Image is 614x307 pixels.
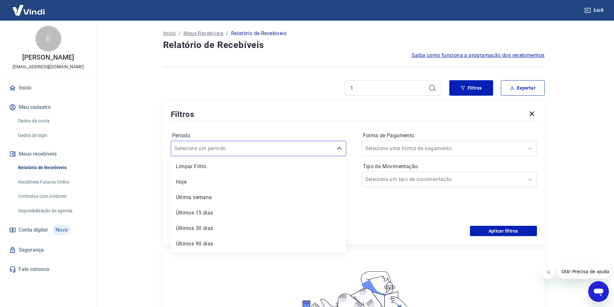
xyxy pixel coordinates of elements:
button: Exportar [501,80,545,96]
p: / [226,30,228,37]
label: Tipo de Movimentação [363,163,536,170]
p: [PERSON_NAME] [22,54,74,61]
button: Sair [583,5,606,16]
a: Início [8,81,89,95]
p: [EMAIL_ADDRESS][DOMAIN_NAME] [13,63,84,70]
div: Últimos 30 dias [171,222,346,235]
a: Conta digitalNovo [8,222,89,238]
a: Recebíveis Futuros Online [15,176,89,189]
div: Hoje [171,176,346,188]
label: Período [172,132,345,139]
div: Limpar Filtro [171,160,346,173]
a: Dados de login [15,129,89,142]
a: Dados da conta [15,114,89,128]
span: Olá! Precisa de ajuda? [4,5,54,10]
div: Últimos 90 dias [171,237,346,250]
label: Forma de Pagamento [363,132,536,139]
a: Disponibilização de agenda [15,204,89,217]
button: Filtros [449,80,493,96]
iframe: Mensagem da empresa [558,264,609,279]
iframe: Botão para abrir a janela de mensagens [588,281,609,302]
h5: Filtros [171,109,195,120]
img: Vindi [8,0,50,20]
a: Meus Recebíveis [183,30,223,37]
iframe: Fechar mensagem [542,266,555,279]
h4: Relatório de Recebíveis [163,39,545,52]
a: Saiba como funciona a programação dos recebimentos [412,52,545,59]
div: D [35,26,61,52]
button: Meus recebíveis [8,147,89,161]
a: Relatório de Recebíveis [15,161,89,174]
a: Contratos com credores [15,190,89,203]
button: Aplicar filtros [470,226,537,236]
span: Conta digital [19,225,48,235]
span: Novo [53,225,71,235]
div: Últimos 15 dias [171,206,346,219]
a: Fale conosco [8,262,89,276]
div: Última semana [171,191,346,204]
input: Busque pelo número do pedido [350,83,426,93]
a: Segurança [8,243,89,257]
p: / [179,30,181,37]
a: Início [163,30,176,37]
p: Relatório de Recebíveis [231,30,287,37]
button: Meu cadastro [8,100,89,114]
